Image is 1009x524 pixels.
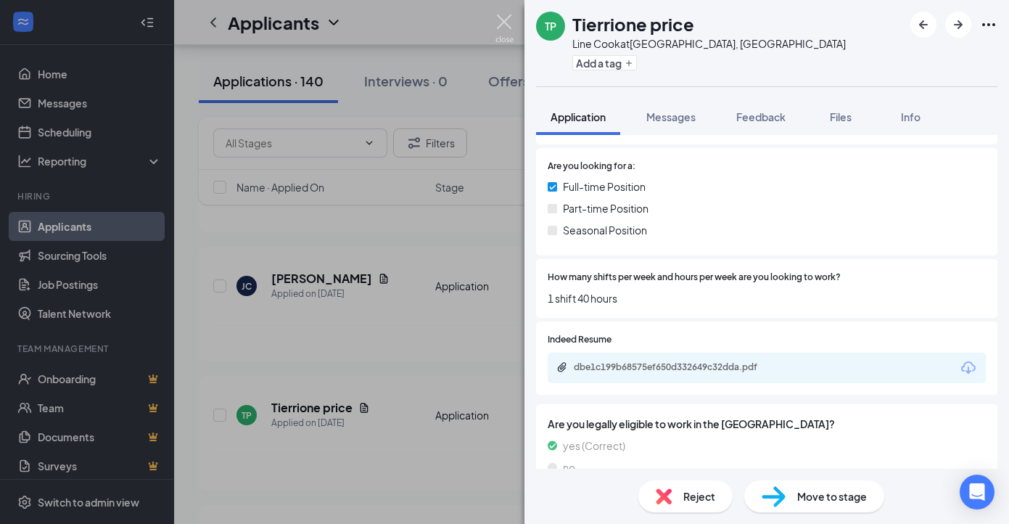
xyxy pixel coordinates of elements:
svg: Paperclip [556,361,568,373]
div: Line Cook at [GEOGRAPHIC_DATA], [GEOGRAPHIC_DATA] [572,36,846,51]
svg: Download [960,359,977,377]
svg: ArrowLeftNew [915,16,932,33]
a: Paperclipdbe1c199b68575ef650d332649c32dda.pdf [556,361,791,375]
span: Info [901,110,921,123]
span: no [563,459,575,475]
button: PlusAdd a tag [572,55,637,70]
span: Full-time Position [563,179,646,195]
div: Open Intercom Messenger [960,475,994,509]
span: Are you looking for a: [548,160,635,173]
span: Reject [683,488,715,504]
button: ArrowLeftNew [910,12,936,38]
span: Application [551,110,606,123]
h1: Tierrione price [572,12,694,36]
span: Indeed Resume [548,333,611,347]
span: Feedback [736,110,786,123]
svg: ArrowRight [950,16,967,33]
span: Messages [646,110,696,123]
span: Part-time Position [563,200,648,216]
span: Move to stage [797,488,867,504]
svg: Plus [625,59,633,67]
span: Files [830,110,852,123]
span: Seasonal Position [563,222,647,238]
div: dbe1c199b68575ef650d332649c32dda.pdf [574,361,777,373]
button: ArrowRight [945,12,971,38]
svg: Ellipses [980,16,997,33]
div: TP [545,19,556,33]
span: How many shifts per week and hours per week are you looking to work? [548,271,841,284]
span: 1 shift 40 hours [548,290,986,306]
span: Are you legally eligible to work in the [GEOGRAPHIC_DATA]? [548,416,986,432]
span: yes (Correct) [563,438,625,454]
